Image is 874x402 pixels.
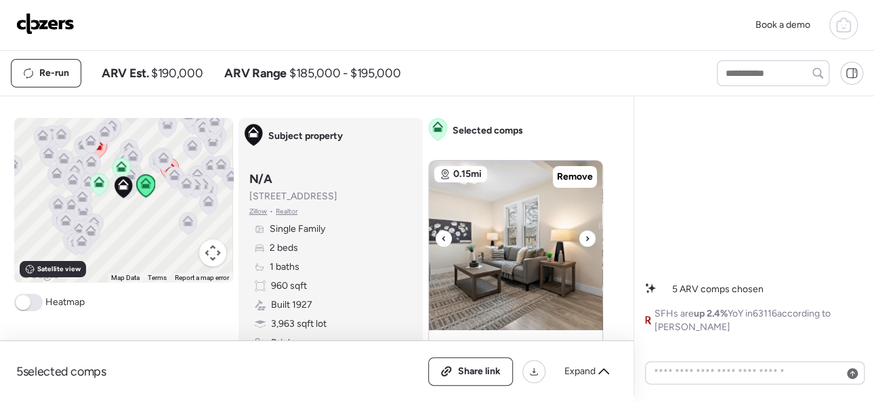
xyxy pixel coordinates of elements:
[271,298,312,312] span: Built 1927
[148,274,167,281] a: Terms (opens in new tab)
[270,241,298,255] span: 2 beds
[268,129,343,143] span: Subject property
[18,265,62,283] a: Open this area in Google Maps (opens a new window)
[151,65,203,81] span: $190,000
[16,13,75,35] img: Logo
[102,65,148,81] span: ARV Est.
[249,206,268,217] span: Zillow
[18,265,62,283] img: Google
[199,239,226,266] button: Map camera controls
[672,283,764,296] p: 5 ARV comps chosen
[289,65,400,81] span: $185,000 - $195,000
[39,66,69,80] span: Re-run
[111,273,140,283] button: Map Data
[755,19,810,31] span: Book a demo
[276,206,297,217] span: Realtor
[564,365,596,378] span: Expand
[271,279,307,293] span: 960 sqft
[271,317,327,331] span: 3,963 sqft lot
[271,336,293,350] span: Brick
[458,365,501,378] span: Share link
[270,260,299,274] span: 1 baths
[45,296,85,309] span: Heatmap
[693,308,727,319] span: up 2.4%
[224,65,287,81] span: ARV Range
[453,124,523,138] span: Selected comps
[453,167,482,181] span: 0.15mi
[270,222,325,236] span: Single Family
[249,190,337,203] span: [STREET_ADDRESS]
[175,274,229,281] a: Report a map error
[37,264,81,275] span: Satellite view
[557,170,593,184] span: Remove
[654,307,863,334] span: SFHs are YoY in 63116 according to [PERSON_NAME]
[249,171,272,187] h3: N/A
[16,363,106,380] span: 5 selected comps
[270,206,273,217] span: •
